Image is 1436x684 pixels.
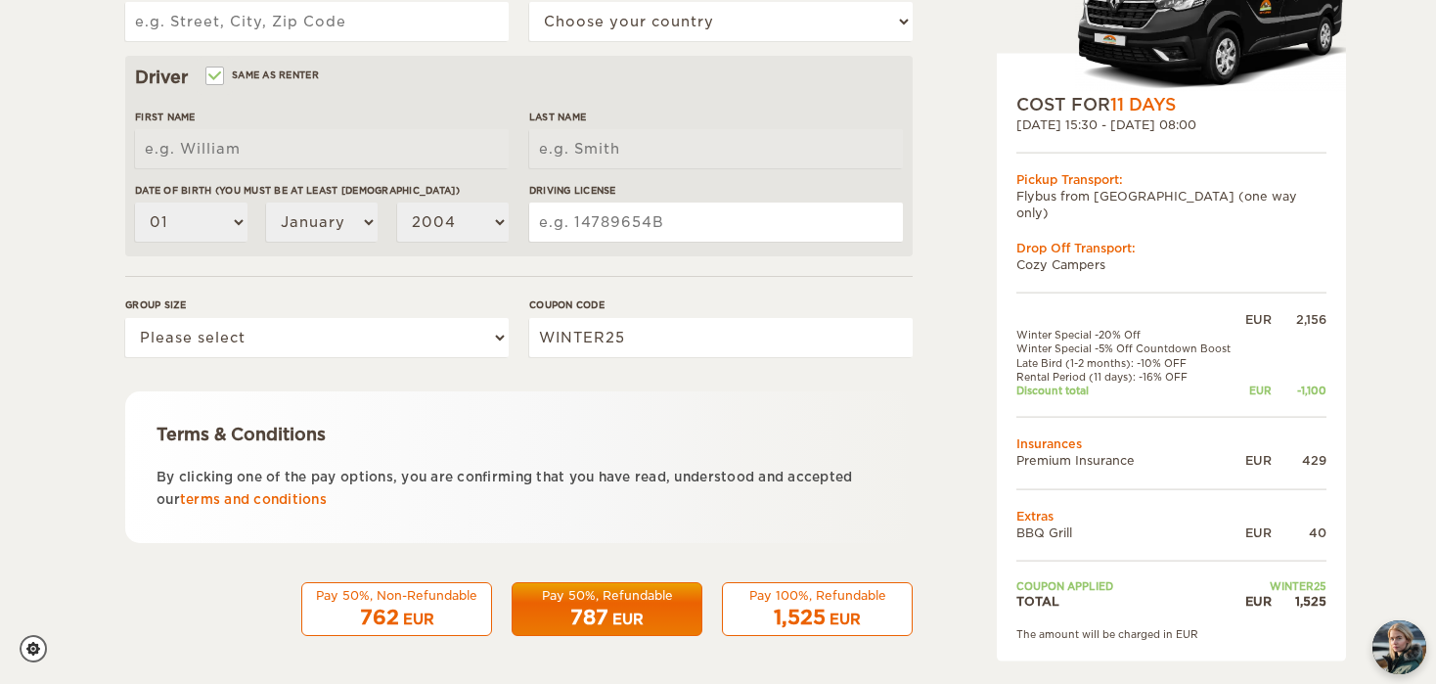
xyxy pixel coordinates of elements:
[524,587,690,604] div: Pay 50%, Refundable
[1272,524,1326,540] div: 40
[20,635,60,662] a: Cookie settings
[1016,524,1241,540] td: BBQ Grill
[135,110,509,124] label: First Name
[529,297,913,312] label: Coupon code
[1016,435,1326,452] td: Insurances
[360,606,399,629] span: 762
[1016,627,1326,641] div: The amount will be charged in EUR
[1016,255,1326,272] td: Cozy Campers
[1241,384,1272,397] div: EUR
[529,183,903,198] label: Driving License
[1272,593,1326,610] div: 1,525
[135,66,903,89] div: Driver
[612,610,644,629] div: EUR
[1016,239,1326,255] div: Drop Off Transport:
[1016,355,1241,369] td: Late Bird (1-2 months): -10% OFF
[830,610,861,629] div: EUR
[735,587,900,604] div: Pay 100%, Refundable
[135,183,509,198] label: Date of birth (You must be at least [DEMOGRAPHIC_DATA])
[1272,452,1326,469] div: 429
[1016,328,1241,342] td: Winter Special -20% Off
[1016,92,1326,115] div: COST FOR
[1372,620,1426,674] img: Freyja at Cozy Campers
[529,203,903,242] input: e.g. 14789654B
[529,110,903,124] label: Last Name
[1241,579,1326,593] td: WINTER25
[207,66,319,84] label: Same as renter
[1016,384,1241,397] td: Discount total
[1016,342,1241,355] td: Winter Special -5% Off Countdown Boost
[1241,593,1272,610] div: EUR
[301,582,492,637] button: Pay 50%, Non-Refundable 762 EUR
[570,606,608,629] span: 787
[1110,94,1176,114] span: 11 Days
[1241,524,1272,540] div: EUR
[157,466,881,512] p: By clicking one of the pay options, you are confirming that you have read, understood and accepte...
[207,71,220,84] input: Same as renter
[125,2,509,41] input: e.g. Street, City, Zip Code
[1016,116,1326,133] div: [DATE] 15:30 - [DATE] 08:00
[1272,384,1326,397] div: -1,100
[125,297,509,312] label: Group size
[1016,579,1241,593] td: Coupon applied
[722,582,913,637] button: Pay 100%, Refundable 1,525 EUR
[157,423,881,446] div: Terms & Conditions
[1016,188,1326,221] td: Flybus from [GEOGRAPHIC_DATA] (one way only)
[529,129,903,168] input: e.g. Smith
[774,606,826,629] span: 1,525
[1016,452,1241,469] td: Premium Insurance
[1241,452,1272,469] div: EUR
[1272,310,1326,327] div: 2,156
[180,492,327,507] a: terms and conditions
[1372,620,1426,674] button: chat-button
[1016,507,1326,524] td: Extras
[314,587,479,604] div: Pay 50%, Non-Refundable
[135,129,509,168] input: e.g. William
[1016,171,1326,188] div: Pickup Transport:
[1016,369,1241,383] td: Rental Period (11 days): -16% OFF
[1016,593,1241,610] td: TOTAL
[403,610,434,629] div: EUR
[1241,310,1272,327] div: EUR
[512,582,702,637] button: Pay 50%, Refundable 787 EUR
